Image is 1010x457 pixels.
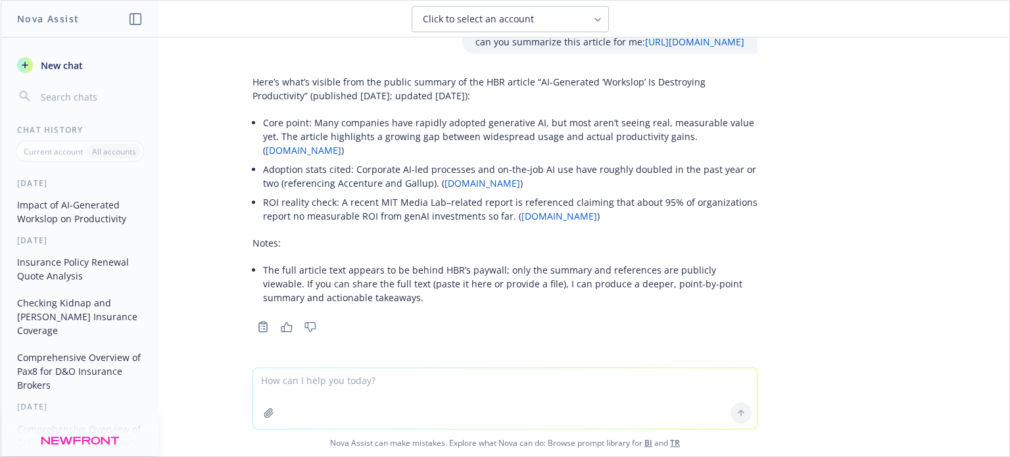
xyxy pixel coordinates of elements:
svg: Copy to clipboard [257,321,269,333]
li: The full article text appears to be behind HBR’s paywall; only the summary and references are pub... [263,260,757,307]
a: [URL][DOMAIN_NAME] [645,36,744,48]
a: [DOMAIN_NAME] [521,210,597,222]
a: TR [670,437,680,448]
button: Checking Kidnap and [PERSON_NAME] Insurance Coverage [12,292,148,341]
a: [DOMAIN_NAME] [266,144,341,156]
div: [DATE] [1,401,158,412]
button: Insurance Policy Renewal Quote Analysis [12,251,148,287]
a: [DOMAIN_NAME] [445,177,520,189]
li: Adoption stats cited: Corporate AI-led processes and on-the-job AI use have roughly doubled in th... [263,160,757,193]
button: Click to select an account [412,6,609,32]
span: Nova Assist can make mistakes. Explore what Nova can do: Browse prompt library for and [6,429,1004,456]
div: [DATE] [1,178,158,189]
div: [DATE] [1,235,158,246]
button: New chat [12,53,148,77]
input: Search chats [38,87,143,106]
p: Notes: [252,236,757,250]
p: Here’s what’s visible from the public summary of the HBR article “AI-Generated ‘Workslop’ Is Dest... [252,75,757,103]
div: Chat History [1,124,158,135]
p: Current account [24,146,83,157]
span: New chat [38,59,83,72]
h1: Nova Assist [17,12,79,26]
button: Impact of AI-Generated Workslop on Productivity [12,194,148,229]
p: All accounts [92,146,136,157]
button: Comprehensive Overview of Pax8 for D&O Insurance Brokers [12,347,148,396]
span: Click to select an account [423,12,534,26]
a: BI [644,437,652,448]
p: can you summarize this article for me: [475,35,744,49]
li: Core point: Many companies have rapidly adopted generative AI, but most aren’t seeing real, measu... [263,113,757,160]
button: Thumbs down [300,318,321,336]
li: ROI reality check: A recent MIT Media Lab–related report is referenced claiming that about 95% of... [263,193,757,226]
